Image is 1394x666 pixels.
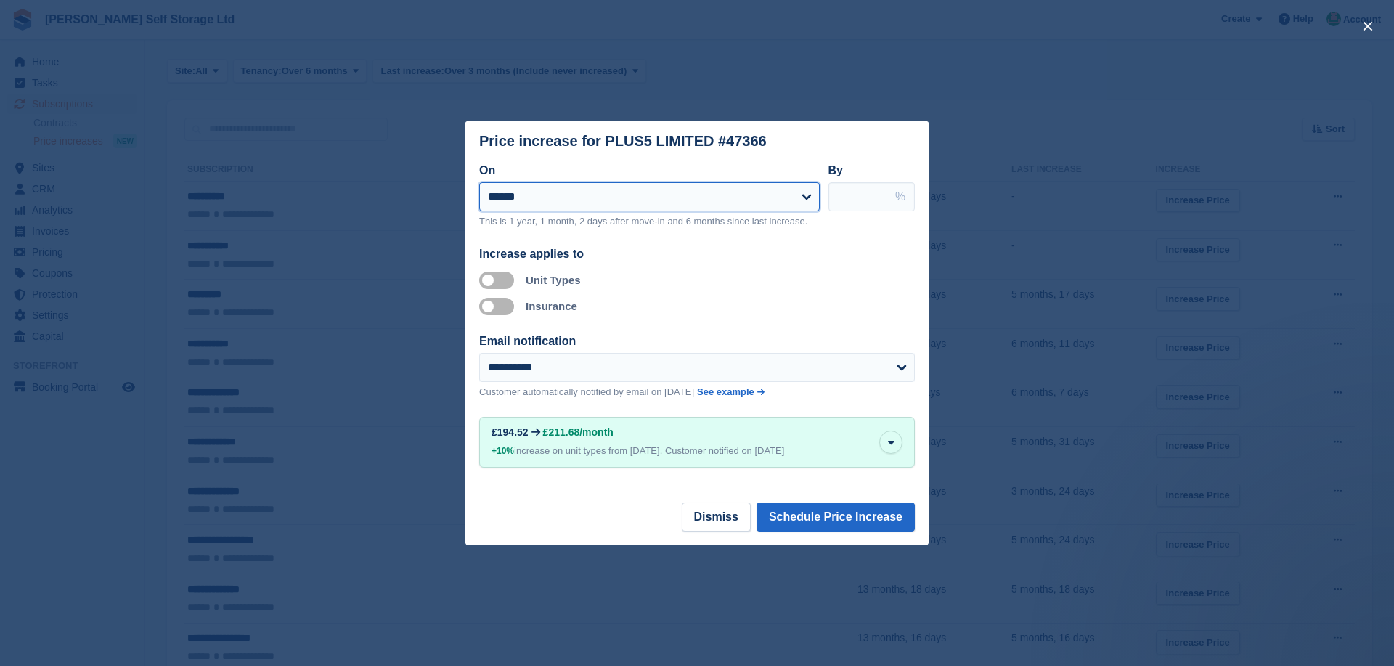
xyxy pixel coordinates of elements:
[682,503,751,532] button: Dismiss
[492,445,662,456] span: increase on unit types from [DATE].
[492,426,529,438] div: £194.52
[828,164,843,176] label: By
[526,274,581,286] label: Unit Types
[479,280,520,282] label: Apply to unit types
[479,335,576,347] label: Email notification
[492,444,514,458] div: +10%
[665,445,785,456] span: Customer notified on [DATE]
[479,245,915,263] div: Increase applies to
[479,214,820,229] p: This is 1 year, 1 month, 2 days after move-in and 6 months since last increase.
[479,164,495,176] label: On
[579,426,614,438] span: /month
[479,306,520,308] label: Apply to insurance
[697,385,765,399] a: See example
[757,503,915,532] button: Schedule Price Increase
[697,386,754,397] span: See example
[526,300,577,312] label: Insurance
[1356,15,1379,38] button: close
[543,426,580,438] span: £211.68
[479,385,694,399] p: Customer automatically notified by email on [DATE]
[479,133,767,150] div: Price increase for PLUS5 LIMITED #47366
